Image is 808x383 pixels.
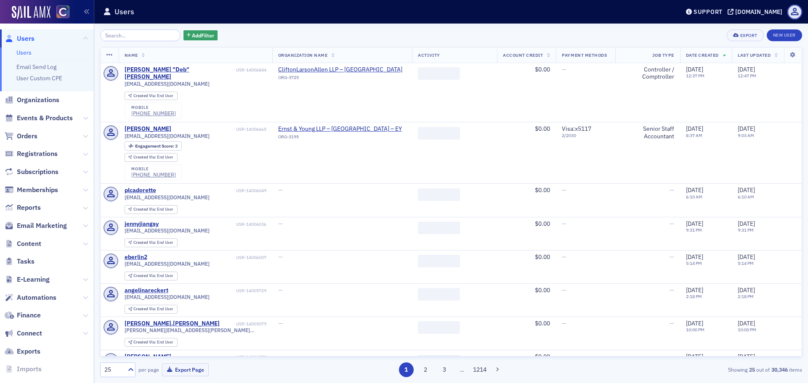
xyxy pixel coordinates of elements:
div: mobile [131,105,176,110]
div: Created Via: End User [125,238,178,247]
a: View Homepage [50,5,69,20]
span: — [670,186,674,194]
span: [DATE] [738,286,755,294]
span: Tasks [17,257,35,266]
a: Email Send Log [16,63,56,71]
span: — [562,353,566,360]
div: Created Via: End User [125,205,178,214]
span: Last Updated [738,52,771,58]
img: SailAMX [12,6,50,19]
span: ‌ [418,127,460,140]
span: — [278,320,283,327]
span: Activity [418,52,440,58]
span: — [670,353,674,360]
div: USR-14006665 [173,127,266,132]
button: 1 [399,362,414,377]
button: 1214 [473,362,487,377]
a: Email Marketing [5,221,67,230]
div: ORG-3725 [278,75,402,83]
button: 2 [418,362,433,377]
span: Exports [17,347,40,356]
span: — [562,320,566,327]
a: Organizations [5,95,59,105]
div: USR-14005729 [170,288,266,293]
div: USR-14005079 [221,321,266,327]
div: Engagement Score: 3 [125,141,182,151]
div: ORG-3195 [278,134,402,143]
span: — [562,253,566,261]
span: Account Credit [503,52,543,58]
a: Users [5,34,35,43]
span: CliftonLarsonAllen LLP – Greenwood Village [278,66,402,74]
a: Users [16,49,32,56]
time: 2:18 PM [686,293,702,299]
a: [PERSON_NAME] [125,125,171,133]
span: — [670,320,674,327]
span: $0.00 [535,286,550,294]
a: Automations [5,293,56,302]
span: [DATE] [686,125,703,132]
span: ‌ [418,255,460,267]
span: [DATE] [738,320,755,327]
span: Name [125,52,138,58]
strong: 30,346 [770,366,789,373]
div: Senior Staff Accountant [621,125,674,140]
span: [EMAIL_ADDRESS][DOMAIN_NAME] [125,133,210,139]
span: [DATE] [686,66,703,73]
span: [DATE] [738,353,755,360]
div: eberlin2 [125,254,147,261]
span: [DATE] [738,253,755,261]
div: [PHONE_NUMBER] [131,110,176,116]
div: angelinareckert [125,287,168,294]
span: — [278,186,283,194]
span: E-Learning [17,275,50,284]
time: 2:18 PM [738,293,754,299]
span: Subscriptions [17,167,58,177]
time: 5:14 PM [738,260,754,266]
time: 12:37 PM [686,73,704,79]
a: Exports [5,347,40,356]
span: Profile [787,5,802,19]
span: Payment Methods [562,52,607,58]
div: Created Via: End User [125,153,178,162]
a: New User [767,29,802,41]
span: $0.00 [535,66,550,73]
div: Support [694,8,723,16]
div: USR-14006036 [160,222,266,227]
a: Events & Products [5,114,73,123]
strong: 25 [747,366,756,373]
span: Visa : x5117 [562,125,591,132]
span: [DATE] [686,320,703,327]
span: Organizations [17,95,59,105]
div: Created Via: End User [125,92,178,100]
div: [PHONE_NUMBER] [131,172,176,178]
a: [PERSON_NAME].[PERSON_NAME] [125,320,220,328]
div: plcadorette [125,187,156,194]
span: [EMAIL_ADDRESS][DOMAIN_NAME] [125,294,210,300]
span: Finance [17,311,41,320]
a: Ernst & Young LLP – [GEOGRAPHIC_DATA] – EY [278,125,402,133]
span: $0.00 [535,353,550,360]
button: Export Page [162,363,209,376]
a: [PERSON_NAME] "Deb" [PERSON_NAME] [125,66,235,81]
span: ‌ [418,67,460,80]
span: Created Via : [133,306,157,312]
a: CliftonLarsonAllen LLP – [GEOGRAPHIC_DATA] [278,66,402,74]
span: [DATE] [686,286,703,294]
input: Search… [100,29,181,41]
div: Controller / Comptroller [621,66,674,81]
span: [EMAIL_ADDRESS][DOMAIN_NAME] [125,81,210,87]
div: 25 [104,365,123,374]
span: — [670,253,674,261]
div: jennyjiangsy [125,220,159,228]
span: $0.00 [535,125,550,132]
span: — [278,253,283,261]
a: Finance [5,311,41,320]
span: Date Created [686,52,719,58]
span: … [456,366,468,373]
div: End User [133,94,173,98]
a: Content [5,239,41,248]
div: End User [133,340,173,345]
